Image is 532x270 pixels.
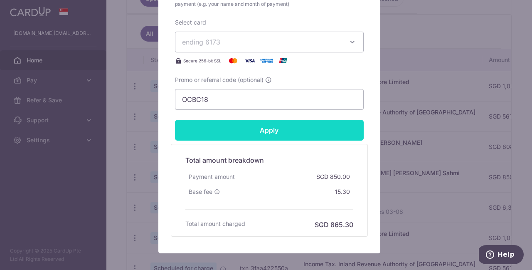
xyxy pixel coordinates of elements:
[175,32,364,52] button: ending 6173
[175,120,364,141] input: Apply
[479,245,524,266] iframe: Opens a widget where you can find more information
[332,184,353,199] div: 15.30
[185,169,238,184] div: Payment amount
[241,56,258,66] img: Visa
[189,188,212,196] span: Base fee
[185,155,353,165] h5: Total amount breakdown
[225,56,241,66] img: Mastercard
[275,56,291,66] img: UnionPay
[185,220,245,228] h6: Total amount charged
[315,220,353,230] h6: SGD 865.30
[175,76,264,84] span: Promo or referral code (optional)
[175,18,206,27] label: Select card
[182,38,220,46] span: ending 6173
[313,169,353,184] div: SGD 850.00
[258,56,275,66] img: American Express
[183,57,222,64] span: Secure 256-bit SSL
